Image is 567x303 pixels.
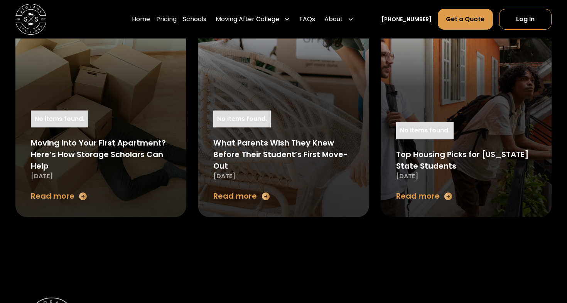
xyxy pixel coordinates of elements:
a: Log In [499,9,552,30]
div: Moving After College [213,8,293,30]
div: Read more [213,190,257,202]
div: No items found. [400,126,450,135]
a: Read more [396,190,453,202]
div: What Parents Wish They Knew Before Their Student’s First Move-Out [213,137,353,172]
div: [DATE] [31,172,171,181]
div: [DATE] [396,172,536,181]
div: Read more [396,190,440,202]
a: Get a Quote [438,9,493,30]
a: Schools [183,8,206,30]
a: home [15,4,46,35]
a: Read more [213,190,270,202]
a: Home [132,8,150,30]
div: No items found. [217,114,267,124]
a: [PHONE_NUMBER] [381,15,432,23]
div: Moving After College [216,15,279,24]
div: Top Housing Picks for [US_STATE] State Students [396,149,536,172]
a: Read more [31,190,88,202]
a: Pricing [156,8,177,30]
div: About [321,8,357,30]
div: About [324,15,343,24]
div: No items found. [35,114,84,124]
div: Moving Into Your First Apartment? Here’s How Storage Scholars Can Help [31,137,171,172]
a: FAQs [299,8,315,30]
div: [DATE] [213,172,353,181]
div: Read more [31,190,74,202]
img: Storage Scholars main logo [15,4,46,35]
